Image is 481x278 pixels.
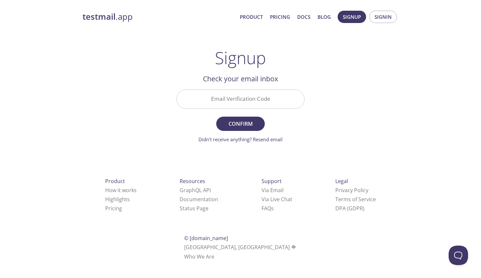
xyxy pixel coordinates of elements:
[335,196,376,203] a: Terms of Service
[83,11,116,22] strong: testmail
[105,178,125,185] span: Product
[105,187,137,194] a: How it works
[198,136,283,143] a: Didn't receive anything? Resend email
[375,13,392,21] span: Signin
[335,187,368,194] a: Privacy Policy
[271,205,274,212] span: s
[262,196,292,203] a: Via Live Chat
[338,11,366,23] button: Signup
[223,119,258,128] span: Confirm
[270,13,290,21] a: Pricing
[105,205,122,212] a: Pricing
[184,244,297,251] span: [GEOGRAPHIC_DATA], [GEOGRAPHIC_DATA]
[184,235,228,242] span: © [DOMAIN_NAME]
[240,13,263,21] a: Product
[262,187,284,194] a: Via Email
[215,48,266,67] h1: Signup
[297,13,310,21] a: Docs
[262,205,274,212] a: FAQ
[449,246,468,265] iframe: Help Scout Beacon - Open
[335,178,348,185] span: Legal
[343,13,361,21] span: Signup
[176,73,305,84] h2: Check your email inbox
[180,205,208,212] a: Status Page
[180,187,211,194] a: GraphQL API
[318,13,331,21] a: Blog
[180,196,218,203] a: Documentation
[262,178,282,185] span: Support
[105,196,130,203] a: Highlights
[180,178,205,185] span: Resources
[83,11,235,22] a: testmail.app
[216,117,265,131] button: Confirm
[335,205,364,212] a: DPA (GDPR)
[369,11,397,23] button: Signin
[184,253,214,260] a: Who We Are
